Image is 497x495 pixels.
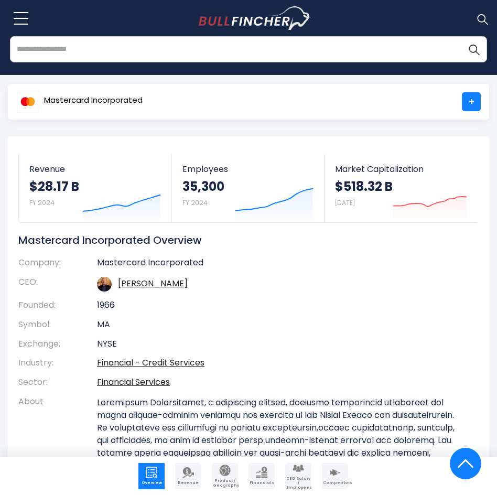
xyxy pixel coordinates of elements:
a: Market Capitalization $518.32 B [DATE] [325,155,478,222]
a: Company Revenue [175,463,201,489]
button: Search [461,36,487,62]
a: Financial - Credit Services [97,357,204,369]
a: Company Employees [285,463,311,489]
small: FY 2024 [182,198,208,207]
a: ceo [118,277,188,289]
a: Financial Services [97,376,170,388]
span: Competitors [323,481,347,485]
small: [DATE] [335,198,355,207]
strong: $518.32 B [335,178,393,195]
a: Company Competitors [322,463,348,489]
a: Company Overview [138,463,165,489]
strong: $28.17 B [29,178,79,195]
th: Sector: [18,373,97,392]
span: Revenue [29,164,161,174]
img: michael-miebach.jpg [97,277,112,292]
strong: 35,300 [182,178,224,195]
span: Product / Geography [213,479,237,488]
img: MA logo [17,91,39,113]
span: Revenue [176,481,200,485]
span: CEO Salary / Employees [286,477,310,490]
td: Mastercard Incorporated [97,257,463,273]
span: Overview [139,481,164,485]
th: Symbol: [18,315,97,335]
span: Market Capitalization [335,164,467,174]
a: Go to homepage [199,6,311,30]
h1: Mastercard Incorporated Overview [18,233,463,247]
th: Exchange: [18,335,97,354]
img: bullfincher logo [199,6,311,30]
a: Company Financials [248,463,275,489]
a: + [462,92,481,111]
a: Employees 35,300 FY 2024 [172,155,325,222]
th: CEO: [18,273,97,296]
th: Industry: [18,353,97,373]
a: Company Product/Geography [212,463,238,489]
td: NYSE [97,335,463,354]
span: Employees [182,164,314,174]
th: Founded: [18,296,97,315]
small: FY 2024 [29,198,55,207]
th: Company: [18,257,97,273]
a: Revenue $28.17 B FY 2024 [19,155,171,222]
a: Mastercard Incorporated [16,92,143,111]
span: Financials [250,481,274,485]
td: MA [97,315,463,335]
td: 1966 [97,296,463,315]
span: Mastercard Incorporated [44,96,143,105]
